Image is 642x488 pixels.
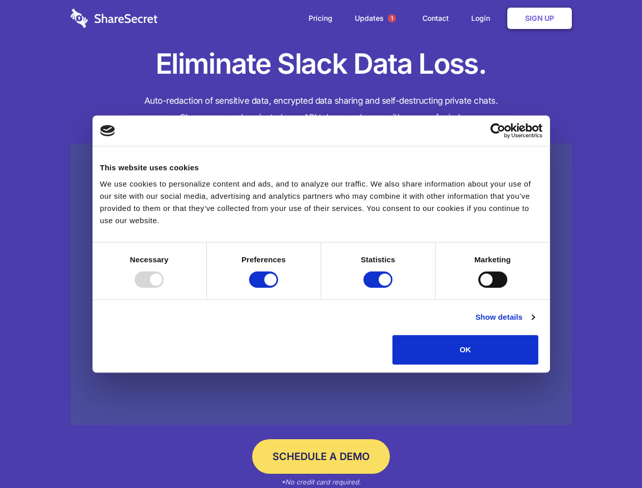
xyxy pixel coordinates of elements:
strong: Preferences [241,255,286,264]
h1: Eliminate Slack Data Loss. [71,46,572,82]
h4: Auto-redaction of sensitive data, encrypted data sharing and self-destructing private chats. Shar... [71,93,572,126]
img: logo [100,125,115,136]
a: Wistia video thumbnail [71,143,572,425]
div: We use cookies to personalize content and ads, and to analyze our traffic. We also share informat... [100,178,542,227]
strong: Marketing [474,255,511,264]
div: This website uses cookies [100,162,542,174]
a: Show details [475,311,534,323]
img: logo-wordmark-white-trans-d4663122ce5f474addd5e946df7df03e33cb6a1c49d2221995e7729f52c070b2.svg [71,9,158,28]
span: 1 [388,14,396,22]
button: OK [392,335,538,364]
a: Sign Up [507,8,572,29]
em: *No credit card required. [281,478,361,486]
a: Login [461,3,505,34]
strong: Statistics [361,255,395,264]
a: Contact [412,3,459,34]
a: Usercentrics Cookiebot - opens in a new window [453,123,542,138]
a: Pricing [298,3,343,34]
strong: Necessary [130,255,169,264]
a: Schedule a Demo [252,439,390,474]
